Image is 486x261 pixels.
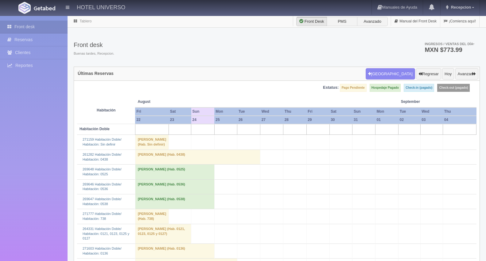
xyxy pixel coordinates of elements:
th: Fri [306,107,329,116]
a: 271159 Habitación Doble/Habitación: Sin definir [83,138,122,146]
th: Sun [352,107,375,116]
td: [PERSON_NAME] (Hab. 0525) [135,165,214,179]
a: Manual del Front Desk [391,15,440,27]
a: 264331 Habitación Doble/Habitación: 0121, 0123, 0125 y 0127 [83,227,129,240]
td: [PERSON_NAME] (Hab. 0121, 0123, 0125 y 0127) [135,224,191,243]
td: [PERSON_NAME] (Hab. 738) [135,209,169,224]
a: 271603 Habitación Doble/Habitación: 0136 [83,247,122,255]
button: [GEOGRAPHIC_DATA] [366,68,415,80]
button: Avanzar [455,68,478,80]
th: 03 [420,116,443,124]
th: 04 [443,116,476,124]
img: Getabed [34,6,55,10]
a: 269648 Habitación Doble/Habitación: 0525 [83,167,122,176]
a: 271777 Habitación Doble/Habitación: 738 [83,212,122,220]
span: Buenas tardes, Recepcion. [74,51,114,56]
th: Sat [329,107,352,116]
span: September [401,99,441,104]
label: Avanzado [357,17,388,26]
td: [PERSON_NAME] (Hab. 0538) [135,194,214,209]
img: Getabed [18,2,31,14]
span: August [138,99,189,104]
th: 01 [375,116,399,124]
h4: Últimas Reservas [78,71,114,76]
button: Hoy [442,68,454,80]
td: [PERSON_NAME] (Hab. Sin definir) [135,135,169,150]
button: Regresar [416,68,441,80]
th: Fri [135,107,169,116]
td: [PERSON_NAME] (Hab. 0136) [135,243,214,258]
label: Estatus: [323,85,339,91]
h3: Front desk [74,41,114,48]
th: 22 [135,116,169,124]
td: [PERSON_NAME] (Hab. 0438) [135,150,260,164]
label: Hospedaje Pagado [370,84,401,92]
a: 269646 Habitación Doble/Habitación: 0536 [83,182,122,191]
th: 02 [399,116,420,124]
th: Mon [375,107,399,116]
b: Habitación Doble [80,127,110,131]
th: Thu [443,107,476,116]
th: 29 [306,116,329,124]
th: Wed [260,107,283,116]
a: 261282 Habitación Doble/Habitación: 0438 [83,153,122,161]
th: Sat [169,107,191,116]
label: PMS [327,17,357,26]
a: Tablero [80,19,91,23]
th: 26 [237,116,260,124]
label: Check-out (pagado) [437,84,470,92]
th: Tue [237,107,260,116]
label: Pago Pendiente [340,84,367,92]
a: 269647 Habitación Doble/Habitación: 0538 [83,197,122,206]
td: [PERSON_NAME] (Hab. 0536) [135,179,214,194]
th: 23 [169,116,191,124]
h3: MXN $773.99 [425,47,474,53]
th: 25 [214,116,237,124]
label: Front Desk [296,17,327,26]
a: ¡Comienza aquí! [440,15,479,27]
h4: HOTEL UNIVERSO [77,3,125,11]
th: 24 [191,116,215,124]
th: 30 [329,116,352,124]
th: Wed [420,107,443,116]
th: Sun [191,107,215,116]
span: Recepcion [449,5,471,10]
th: 27 [260,116,283,124]
th: 28 [283,116,307,124]
th: Tue [399,107,420,116]
strong: Habitación [97,108,115,112]
th: Thu [283,107,307,116]
label: Check-in (pagado) [404,84,434,92]
th: 31 [352,116,375,124]
th: Mon [214,107,237,116]
span: Ingresos / Ventas del día [425,42,474,46]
